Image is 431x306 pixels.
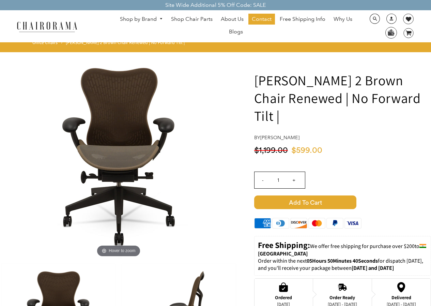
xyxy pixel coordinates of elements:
[16,152,221,160] a: Herman Miller Mirra 2 Brown Chair Renewed | No Forward Tilt | - chairoramaHover to zoom
[258,239,310,250] strong: Free Shipping:
[352,264,394,272] strong: [DATE] and [DATE]
[254,195,356,209] span: Add to Cart
[387,295,416,300] div: Delivered
[16,54,221,259] img: Herman Miller Mirra 2 Brown Chair Renewed | No Forward Tilt | - chairorama
[258,250,308,257] strong: [GEOGRAPHIC_DATA]
[307,257,378,264] span: 05Hours 50Minutes 40Seconds
[254,195,431,209] button: Add to Cart
[171,16,213,23] span: Shop Chair Parts
[110,14,362,39] nav: DesktopNavigation
[252,16,272,23] span: Contact
[291,146,322,155] span: $599.00
[260,134,299,141] a: [PERSON_NAME]
[330,14,356,25] a: Why Us
[117,14,166,25] a: Shop by Brand
[254,146,288,155] span: $1,199.00
[310,243,415,250] span: We offer free shipping for purchase over $200
[254,135,431,141] h4: by
[334,16,352,23] span: Why Us
[229,28,243,35] span: Blogs
[255,172,271,188] input: -
[168,14,216,25] a: Shop Chair Parts
[254,71,431,125] h1: [PERSON_NAME] 2 Brown Chair Renewed | No Forward Tilt |
[258,258,427,272] p: Order within the next for dispatch [DATE], and you'll receive your package between
[13,20,81,32] img: chairorama
[248,14,275,25] a: Contact
[32,39,187,49] nav: breadcrumbs
[217,14,247,25] a: About Us
[226,26,246,37] a: Blogs
[286,172,302,188] input: +
[276,14,329,25] a: Free Shipping Info
[221,16,244,23] span: About Us
[258,240,427,258] p: to
[280,16,325,23] span: Free Shipping Info
[386,27,396,38] img: WhatsApp_Image_2024-07-12_at_16.23.01.webp
[275,295,292,300] div: Ordered
[328,295,357,300] div: Order Ready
